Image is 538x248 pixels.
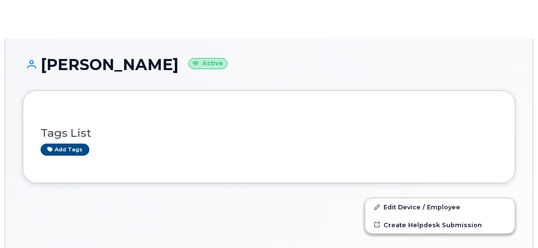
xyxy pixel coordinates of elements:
a: Edit Device / Employee [365,198,515,216]
h3: Tags List [41,127,497,139]
h1: [PERSON_NAME] [23,56,515,73]
a: Create Helpdesk Submission [365,216,515,233]
a: Add tags [41,144,89,156]
small: Active [188,58,227,69]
